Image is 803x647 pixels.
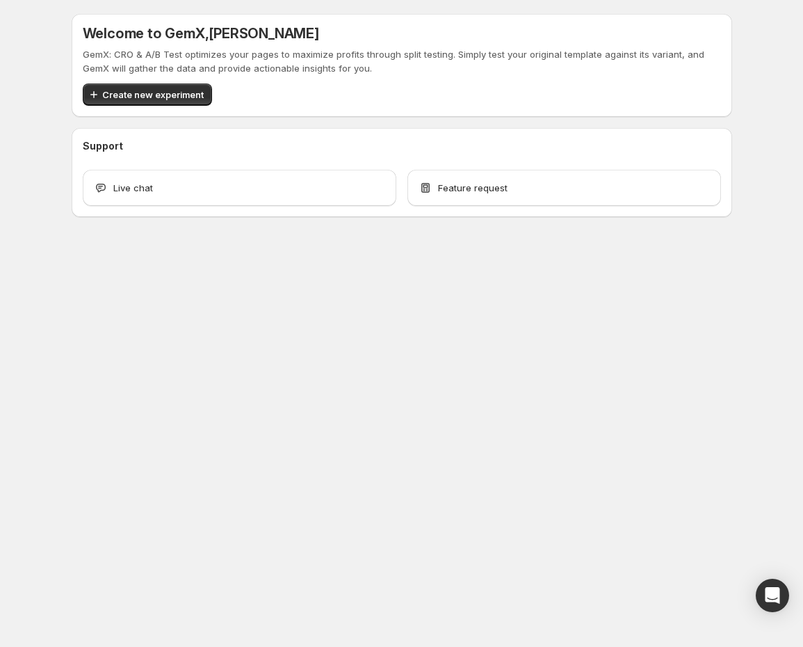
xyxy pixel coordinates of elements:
span: , [PERSON_NAME] [205,25,319,42]
span: Create new experiment [102,88,204,102]
h5: Welcome to GemX [83,25,319,42]
button: Create new experiment [83,83,212,106]
h3: Support [83,139,123,153]
p: GemX: CRO & A/B Test optimizes your pages to maximize profits through split testing. Simply test ... [83,47,721,75]
span: Feature request [438,181,508,195]
span: Live chat [113,181,153,195]
div: Open Intercom Messenger [756,579,789,612]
